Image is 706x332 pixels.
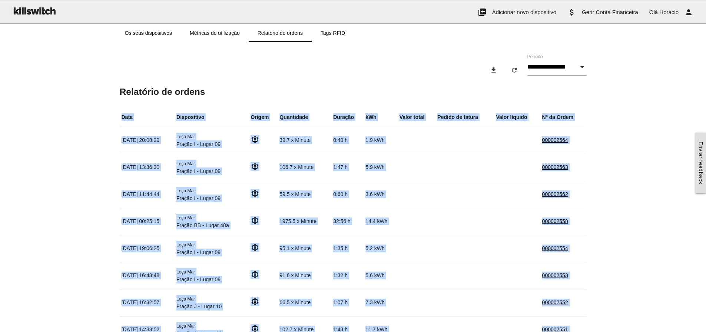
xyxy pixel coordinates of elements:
[249,24,312,42] a: Relatório de ordens
[120,154,175,181] td: [DATE] 13:36:30
[542,272,568,278] a: 000002553
[176,296,195,302] span: Leça Mar
[364,127,397,154] td: 1.9 kWh
[176,323,195,329] span: Leça Mar
[695,133,706,193] a: Enviar feedback
[176,269,195,275] span: Leça Mar
[331,108,364,127] th: Duração
[331,127,364,154] td: 0:40 h
[331,235,364,262] td: 1:35 h
[659,9,679,15] span: Horácio
[176,188,195,193] span: Leça Mar
[278,154,331,181] td: 106.7 x Minute
[364,181,397,208] td: 3.6 kWh
[542,164,568,170] a: 000002563
[490,63,497,77] i: download
[364,262,397,289] td: 5.6 kWh
[11,0,57,21] img: ks-logo-black-160-b.png
[278,262,331,289] td: 91.6 x Minute
[120,208,175,235] td: [DATE] 00:25:15
[312,24,354,42] a: Tags RFID
[278,235,331,262] td: 95.1 x Minute
[120,127,175,154] td: [DATE] 20:08:29
[331,289,364,316] td: 1:07 h
[582,9,638,15] span: Gerir Conta Financeira
[176,134,195,139] span: Leça Mar
[251,243,259,252] i: memory
[278,208,331,235] td: 1975.5 x Minute
[181,24,249,42] a: Métricas de utilização
[542,137,568,143] a: 000002564
[251,162,259,171] i: memory
[120,262,175,289] td: [DATE] 16:43:48
[364,208,397,235] td: 14.4 kWh
[176,161,195,166] span: Leça Mar
[542,299,568,305] a: 000002552
[649,9,658,15] span: Olá
[478,0,487,24] i: add_to_photos
[505,63,524,77] button: refresh
[567,0,576,24] i: attach_money
[542,245,568,251] a: 000002554
[120,235,175,262] td: [DATE] 19:06:25
[175,108,249,127] th: Dispositivo
[540,108,587,127] th: Nº da Ordem
[251,189,259,198] i: memory
[331,262,364,289] td: 1:32 h
[278,127,331,154] td: 39.7 x Minute
[492,9,556,15] span: Adicionar novo dispositivo
[120,108,175,127] th: Data
[176,215,195,220] span: Leça Mar
[331,181,364,208] td: 0:60 h
[542,218,568,224] a: 000002558
[494,108,540,127] th: Valor líquido
[251,297,259,306] i: memory
[176,168,221,174] span: Fração I - Lugar 09
[120,289,175,316] td: [DATE] 16:32:57
[527,53,543,60] label: Período
[278,181,331,208] td: 59.5 x Minute
[364,154,397,181] td: 5.9 kWh
[364,235,397,262] td: 5.2 kWh
[176,303,222,309] span: Fração J - Lugar 10
[176,141,221,147] span: Fração I - Lugar 09
[251,270,259,279] i: memory
[176,195,221,201] span: Fração I - Lugar 09
[176,222,229,228] span: Fração BB - Lugar 48a
[120,87,587,97] h5: Relatório de ordens
[511,63,518,77] i: refresh
[331,208,364,235] td: 32:56 h
[251,135,259,144] i: memory
[249,108,278,127] th: Origem
[364,289,397,316] td: 7.3 kWh
[176,242,195,248] span: Leça Mar
[684,0,693,24] i: person
[364,108,397,127] th: kWh
[331,154,364,181] td: 1:47 h
[176,276,221,282] span: Fração I - Lugar 09
[116,24,181,42] a: Os seus dispositivos
[542,191,568,197] a: 000002562
[120,181,175,208] td: [DATE] 11:44:44
[398,108,436,127] th: Valor total
[278,108,331,127] th: Quantidade
[278,289,331,316] td: 66.5 x Minute
[176,249,221,255] span: Fração I - Lugar 09
[251,216,259,225] i: memory
[435,108,494,127] th: Pedido de fatura
[484,63,503,77] button: download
